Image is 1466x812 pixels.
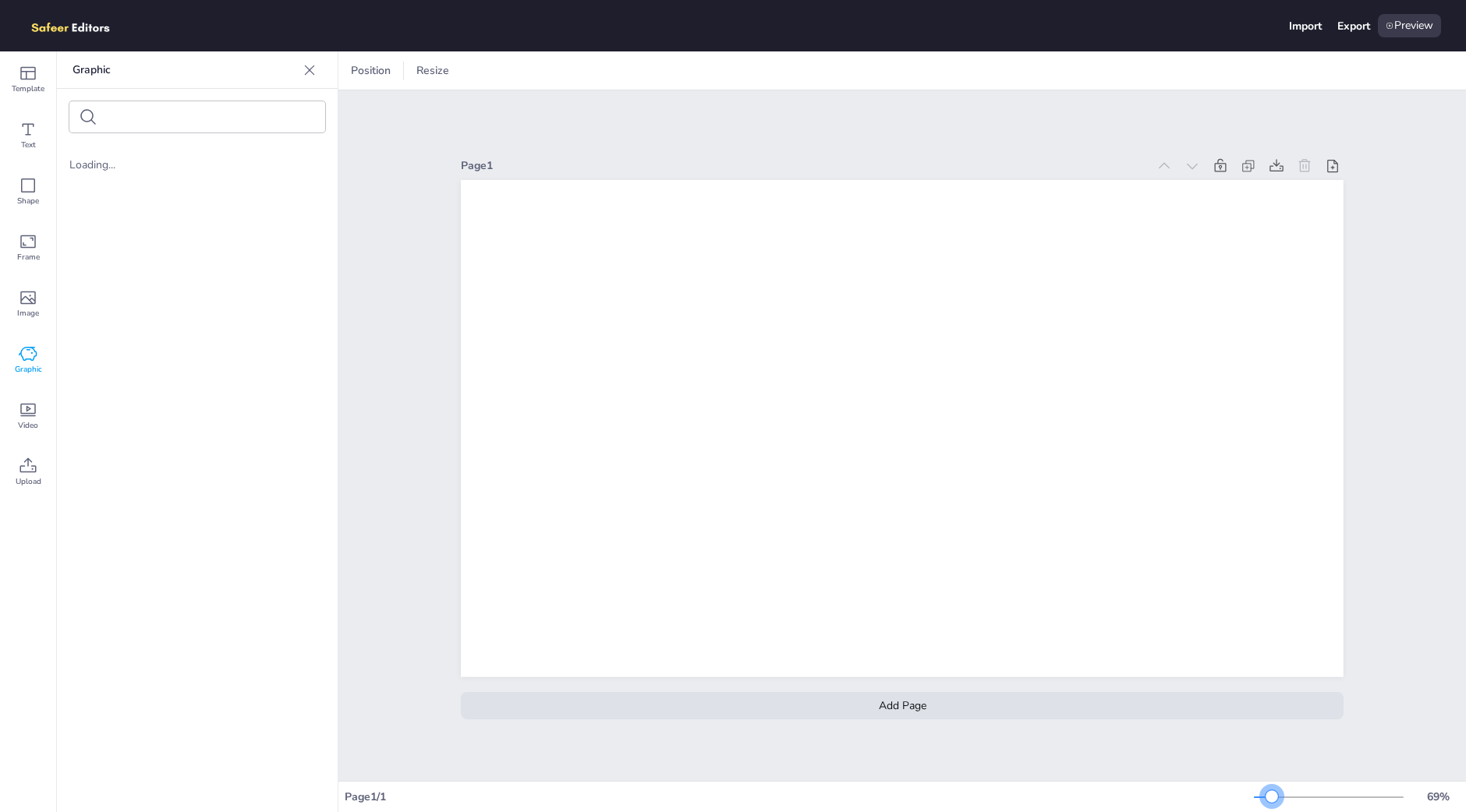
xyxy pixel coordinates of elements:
div: Loading... [69,157,325,172]
div: Preview [1378,14,1441,37]
span: Shape [17,195,39,207]
div: 69 % [1419,789,1457,804]
span: Text [21,139,36,151]
span: Frame [17,251,40,263]
span: Template [12,83,44,95]
div: Add Page [461,692,1344,719]
img: logo.png [25,14,133,37]
div: Import [1289,19,1322,34]
span: Image [17,307,39,320]
p: Graphic [73,51,297,89]
span: Graphic [15,363,42,376]
span: Upload [16,475,41,488]
span: Position [348,63,394,78]
div: Export [1337,19,1370,34]
span: Resize [413,63,452,78]
span: Video [18,419,38,432]
div: Page 1 [461,158,1147,173]
div: Page 1 / 1 [345,789,1254,804]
